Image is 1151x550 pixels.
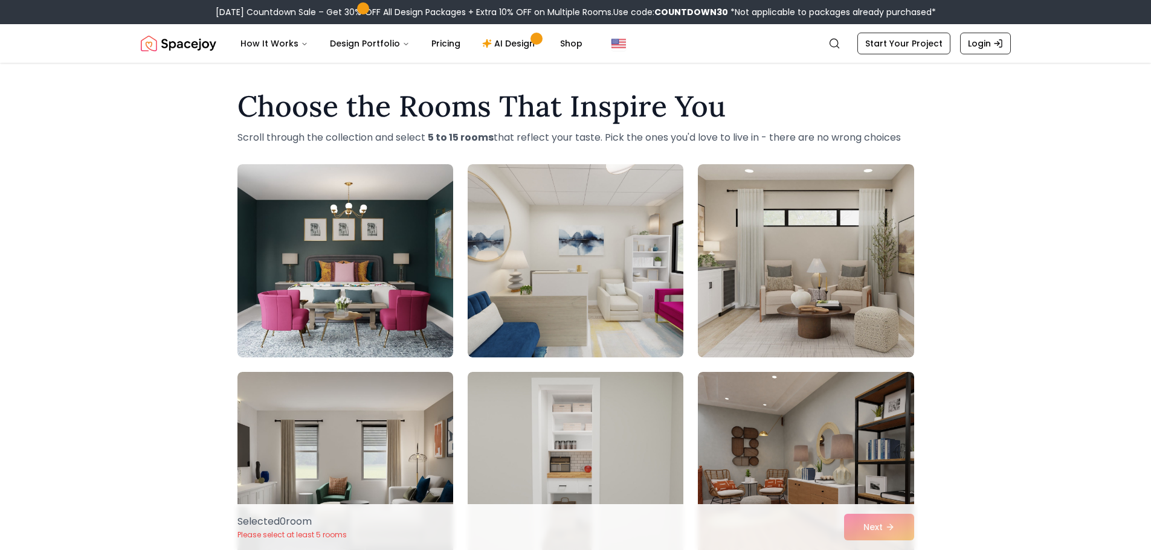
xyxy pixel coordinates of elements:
a: Login [960,33,1011,54]
img: Room room-1 [237,164,453,357]
img: Spacejoy Logo [141,31,216,56]
img: Room room-2 [468,164,683,357]
a: Pricing [422,31,470,56]
span: *Not applicable to packages already purchased* [728,6,936,18]
p: Please select at least 5 rooms [237,530,347,540]
div: [DATE] Countdown Sale – Get 30% OFF All Design Packages + Extra 10% OFF on Multiple Rooms. [216,6,936,18]
h1: Choose the Rooms That Inspire You [237,92,914,121]
a: Shop [550,31,592,56]
nav: Global [141,24,1011,63]
img: Room room-3 [698,164,914,357]
button: Design Portfolio [320,31,419,56]
button: How It Works [231,31,318,56]
a: Spacejoy [141,31,216,56]
strong: 5 to 15 rooms [428,130,494,144]
p: Scroll through the collection and select that reflect your taste. Pick the ones you'd love to liv... [237,130,914,145]
p: Selected 0 room [237,514,347,529]
span: Use code: [613,6,728,18]
img: United States [611,36,626,51]
b: COUNTDOWN30 [654,6,728,18]
nav: Main [231,31,592,56]
a: Start Your Project [857,33,950,54]
a: AI Design [472,31,548,56]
